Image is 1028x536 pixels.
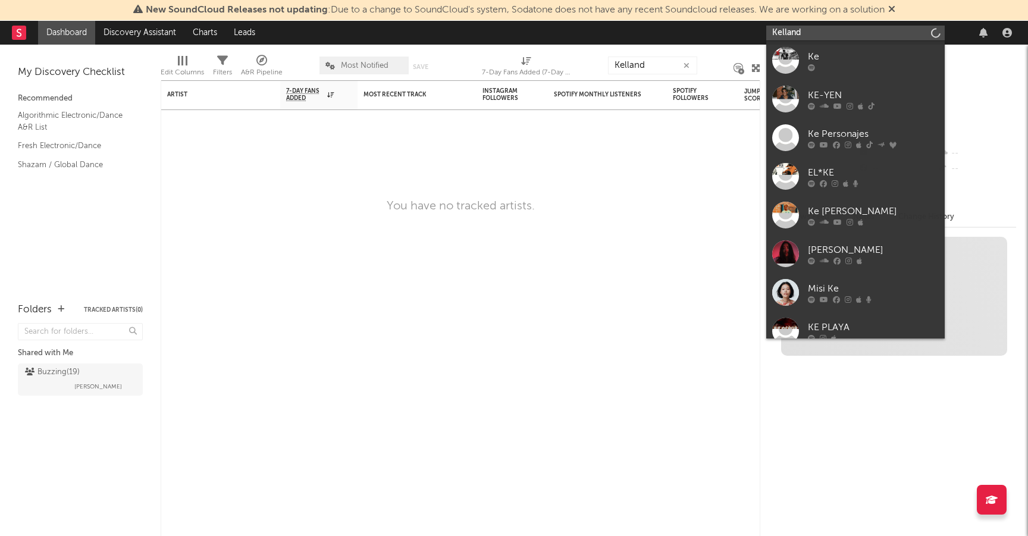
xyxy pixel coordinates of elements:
div: [PERSON_NAME] [808,243,939,257]
a: Ke [766,41,945,80]
div: EL*KE [808,165,939,180]
div: KE-YEN [808,88,939,102]
input: Search for artists [766,26,945,40]
div: 7-Day Fans Added (7-Day Fans Added) [482,51,571,85]
div: Jump Score [744,88,774,102]
div: -- [937,161,1016,177]
a: Misi Ke [766,273,945,312]
input: Search... [608,57,697,74]
a: Charts [184,21,225,45]
span: [PERSON_NAME] [74,380,122,394]
a: Ke Personajes [766,118,945,157]
div: Edit Columns [161,65,204,80]
a: Algorithmic Electronic/Dance A&R List [18,109,131,133]
div: Misi Ke [808,281,939,296]
input: Search for folders... [18,323,143,340]
div: Recommended [18,92,143,106]
div: Edit Columns [161,51,204,85]
div: Most Recent Track [363,91,453,98]
div: Filters [213,65,232,80]
span: Most Notified [341,62,388,70]
a: Ke [PERSON_NAME] [766,196,945,234]
a: KE-YEN [766,80,945,118]
button: Save [413,64,428,70]
span: 7-Day Fans Added [286,87,324,102]
a: Dashboard [38,21,95,45]
a: Fresh Electronic/Dance [18,139,131,152]
div: Artist [167,91,256,98]
div: You have no tracked artists. [387,199,535,214]
div: Filters [213,51,232,85]
div: Spotify Monthly Listeners [554,91,643,98]
span: Dismiss [888,5,895,15]
div: Spotify Followers [673,87,714,102]
div: A&R Pipeline [241,65,283,80]
div: Ke [808,49,939,64]
div: Shared with Me [18,346,143,361]
div: -- [937,146,1016,161]
div: 7-Day Fans Added (7-Day Fans Added) [482,65,571,80]
div: Ke [PERSON_NAME] [808,204,939,218]
a: EL*KE [766,157,945,196]
a: Buzzing(19)[PERSON_NAME] [18,363,143,396]
a: Discovery Assistant [95,21,184,45]
div: Ke Personajes [808,127,939,141]
div: KE PLAYA [808,320,939,334]
a: Leads [225,21,264,45]
div: Buzzing ( 19 ) [25,365,80,380]
a: [PERSON_NAME] [766,234,945,273]
a: Shazam / Global Dance [18,158,131,171]
button: Tracked Artists(0) [84,307,143,313]
div: My Discovery Checklist [18,65,143,80]
div: A&R Pipeline [241,51,283,85]
a: KE PLAYA [766,312,945,350]
div: Folders [18,303,52,317]
span: New SoundCloud Releases not updating [146,5,328,15]
div: Instagram Followers [482,87,524,102]
span: : Due to a change to SoundCloud's system, Sodatone does not have any recent Soundcloud releases. ... [146,5,885,15]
